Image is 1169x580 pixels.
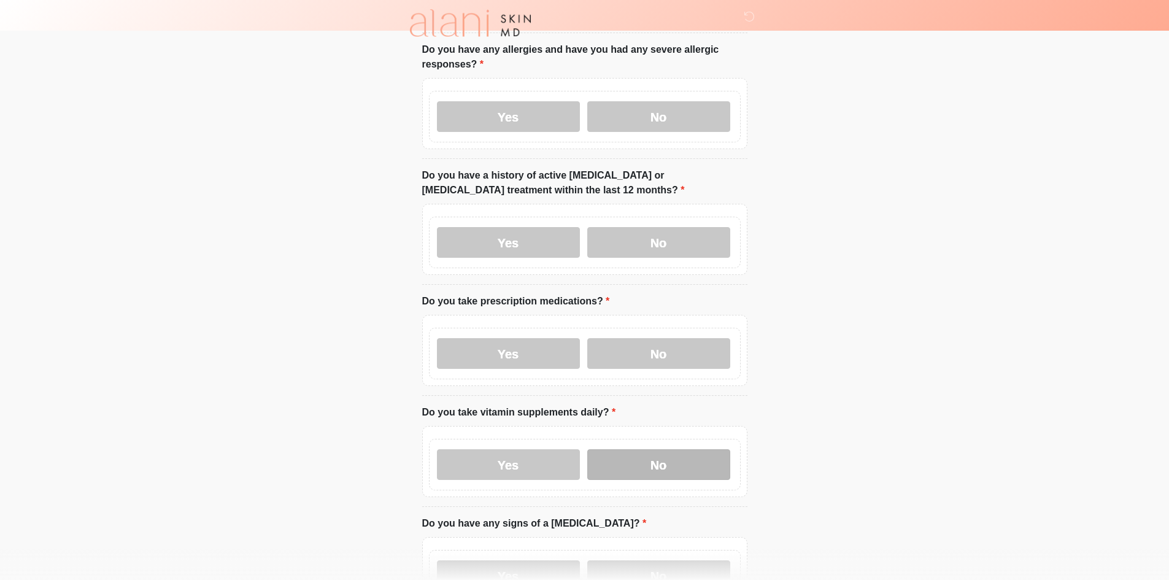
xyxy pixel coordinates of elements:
[587,101,730,132] label: No
[422,405,616,420] label: Do you take vitamin supplements daily?
[422,294,610,309] label: Do you take prescription medications?
[437,449,580,480] label: Yes
[437,227,580,258] label: Yes
[587,338,730,369] label: No
[422,516,647,531] label: Do you have any signs of a [MEDICAL_DATA]?
[587,227,730,258] label: No
[410,9,531,37] img: Alani Skin MD Logo
[437,101,580,132] label: Yes
[437,338,580,369] label: Yes
[587,449,730,480] label: No
[422,168,747,198] label: Do you have a history of active [MEDICAL_DATA] or [MEDICAL_DATA] treatment within the last 12 mon...
[422,42,747,72] label: Do you have any allergies and have you had any severe allergic responses?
